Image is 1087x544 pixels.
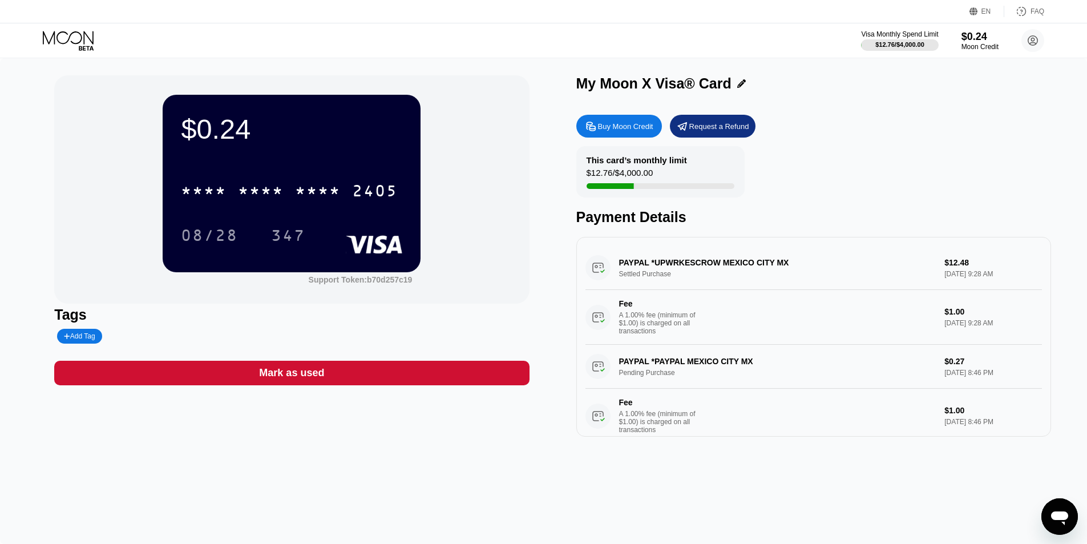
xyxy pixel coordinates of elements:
[352,183,398,202] div: 2405
[1041,498,1078,535] iframe: Button to launch messaging window
[576,209,1051,225] div: Payment Details
[57,329,102,344] div: Add Tag
[619,398,699,407] div: Fee
[64,332,95,340] div: Add Tag
[598,122,653,131] div: Buy Moon Credit
[587,155,687,165] div: This card’s monthly limit
[861,30,938,38] div: Visa Monthly Spend Limit
[861,30,938,51] div: Visa Monthly Spend Limit$12.76/$4,000.00
[944,319,1041,327] div: [DATE] 9:28 AM
[309,275,413,284] div: Support Token: b70d257c19
[585,389,1042,444] div: FeeA 1.00% fee (minimum of $1.00) is charged on all transactions$1.00[DATE] 8:46 PM
[969,6,1004,17] div: EN
[1004,6,1044,17] div: FAQ
[585,290,1042,345] div: FeeA 1.00% fee (minimum of $1.00) is charged on all transactions$1.00[DATE] 9:28 AM
[944,406,1041,415] div: $1.00
[262,221,314,249] div: 347
[961,31,999,43] div: $0.24
[576,75,732,92] div: My Moon X Visa® Card
[619,410,705,434] div: A 1.00% fee (minimum of $1.00) is charged on all transactions
[172,221,247,249] div: 08/28
[961,43,999,51] div: Moon Credit
[875,41,924,48] div: $12.76 / $4,000.00
[587,168,653,183] div: $12.76 / $4,000.00
[689,122,749,131] div: Request a Refund
[619,299,699,308] div: Fee
[961,31,999,51] div: $0.24Moon Credit
[54,361,529,385] div: Mark as used
[54,307,529,323] div: Tags
[670,115,755,138] div: Request a Refund
[309,275,413,284] div: Support Token:b70d257c19
[181,228,238,246] div: 08/28
[271,228,305,246] div: 347
[1031,7,1044,15] div: FAQ
[619,311,705,335] div: A 1.00% fee (minimum of $1.00) is charged on all transactions
[576,115,662,138] div: Buy Moon Credit
[944,307,1041,316] div: $1.00
[259,366,324,380] div: Mark as used
[181,113,402,145] div: $0.24
[944,418,1041,426] div: [DATE] 8:46 PM
[981,7,991,15] div: EN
